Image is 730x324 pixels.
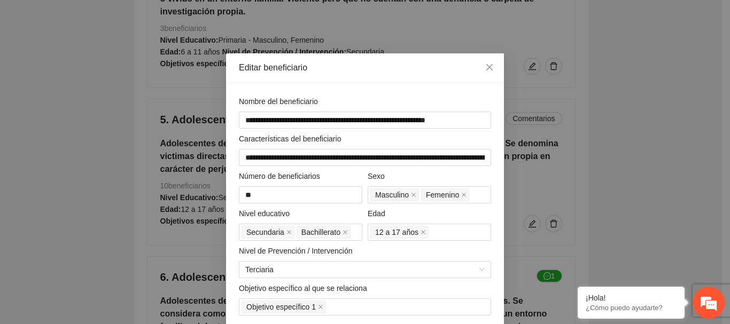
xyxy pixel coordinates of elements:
span: Secundaria [246,226,284,238]
span: Masculino [375,189,409,201]
span: Estamos en línea. [62,103,147,211]
span: close [411,192,416,197]
span: close [286,230,292,235]
span: close [318,304,323,310]
span: Bachillerato [301,226,340,238]
span: 12 a 17 años [370,226,429,239]
textarea: Escriba su mensaje y pulse “Intro” [5,213,204,250]
span: Femenino [426,189,459,201]
label: Número de beneficiarios [239,170,320,182]
label: Características del beneficiario [239,133,341,145]
label: Nivel de Prevención / Intervención [239,245,352,257]
span: 12 a 17 años [375,226,418,238]
span: close [461,192,467,197]
span: Terciaria [245,262,485,278]
div: Editar beneficiario [239,62,491,74]
span: close [343,230,348,235]
span: Femenino [421,188,469,201]
div: Minimizar ventana de chat en vivo [175,5,201,31]
p: ¿Cómo puedo ayudarte? [586,304,677,312]
div: ¡Hola! [586,294,677,302]
button: Close [475,53,504,82]
span: close [421,230,426,235]
div: Chatee con nosotros ahora [56,54,180,68]
label: Objetivo específico al que se relaciona [239,282,367,294]
span: Bachillerato [297,226,351,239]
label: Nombre del beneficiario [239,96,318,107]
span: Secundaria [242,226,294,239]
span: Masculino [370,188,419,201]
label: Edad [368,208,385,219]
span: Objetivo específico 1 [242,301,326,313]
label: Nivel educativo [239,208,290,219]
span: Objetivo específico 1 [246,301,316,313]
label: Sexo [368,170,385,182]
span: close [485,63,494,72]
